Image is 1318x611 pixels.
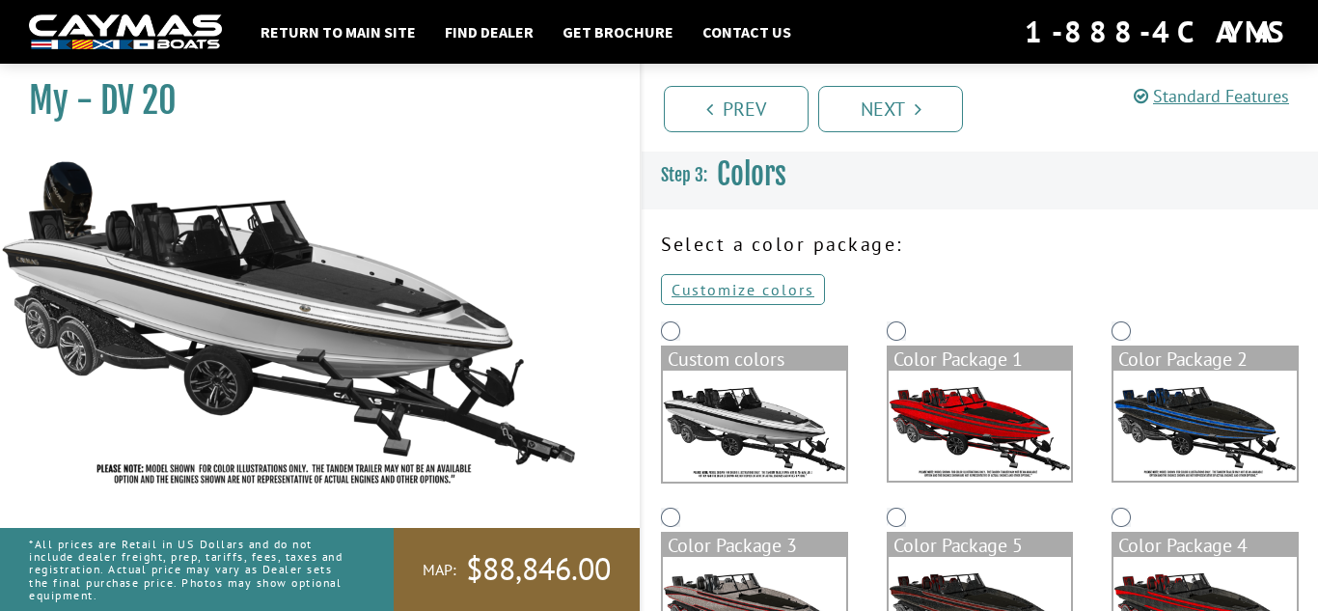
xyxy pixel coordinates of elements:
div: Color Package 5 [889,534,1072,557]
img: DV22-Base-Layer.png [663,371,846,482]
div: Color Package 1 [889,347,1072,371]
span: $88,846.00 [466,549,611,590]
a: MAP:$88,846.00 [394,528,640,611]
a: Next [818,86,963,132]
p: Select a color package: [661,230,1299,259]
a: Get Brochure [553,19,683,44]
img: color_package_383.png [1113,371,1297,481]
a: Find Dealer [435,19,543,44]
a: Customize colors [661,274,825,305]
ul: Pagination [659,83,1318,132]
div: Color Package 4 [1113,534,1297,557]
a: Return to main site [251,19,426,44]
a: Standard Features [1134,85,1289,107]
h3: Colors [642,139,1318,210]
a: Contact Us [693,19,801,44]
img: color_package_382.png [889,371,1072,481]
img: white-logo-c9c8dbefe5ff5ceceb0f0178aa75bf4bb51f6bca0971e226c86eb53dfe498488.png [29,14,222,50]
a: Prev [664,86,809,132]
h1: My - DV 20 [29,79,591,123]
div: 1-888-4CAYMAS [1025,11,1289,53]
div: Color Package 2 [1113,347,1297,371]
div: Color Package 3 [663,534,846,557]
div: Custom colors [663,347,846,371]
p: *All prices are Retail in US Dollars and do not include dealer freight, prep, tariffs, fees, taxe... [29,528,350,611]
span: MAP: [423,560,456,580]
